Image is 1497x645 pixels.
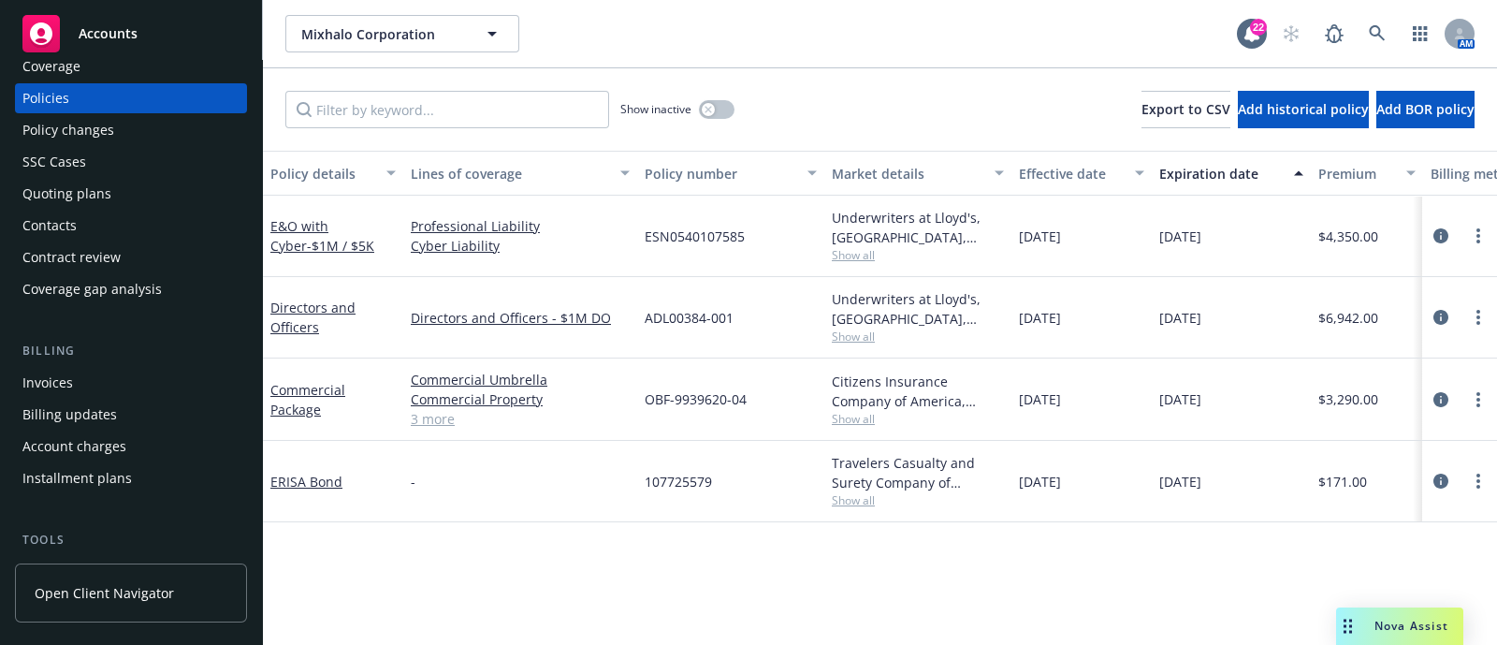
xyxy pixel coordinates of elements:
button: Policy number [637,151,824,196]
div: Contacts [22,211,77,241]
button: Mixhalo Corporation [285,15,519,52]
div: Underwriters at Lloyd's, [GEOGRAPHIC_DATA], [PERSON_NAME] of London, CFC Underwriting [832,208,1004,247]
span: $4,350.00 [1318,227,1378,246]
span: [DATE] [1019,308,1061,328]
div: 22 [1250,19,1267,36]
a: more [1467,388,1490,411]
span: [DATE] [1159,389,1201,409]
a: Switch app [1402,15,1439,52]
span: $171.00 [1318,472,1367,491]
div: Policies [22,83,69,113]
div: Account charges [22,432,126,462]
span: [DATE] [1159,308,1201,328]
div: Underwriters at Lloyd's, [GEOGRAPHIC_DATA], [PERSON_NAME] of [GEOGRAPHIC_DATA], RT Specialty Insu... [832,289,1004,329]
a: Cyber Liability [411,236,630,256]
span: $3,290.00 [1318,389,1378,409]
a: Account charges [15,432,247,462]
span: 107725579 [645,472,712,491]
a: Coverage gap analysis [15,274,247,304]
a: more [1467,225,1490,247]
button: Expiration date [1152,151,1311,196]
span: Show all [832,247,1004,263]
a: Directors and Officers - $1M DO [411,308,630,328]
button: Lines of coverage [403,151,637,196]
a: circleInformation [1430,225,1452,247]
a: SSC Cases [15,147,247,177]
span: Show all [832,492,1004,508]
div: Lines of coverage [411,164,609,183]
span: $6,942.00 [1318,308,1378,328]
input: Filter by keyword... [285,91,609,128]
button: Nova Assist [1336,608,1463,645]
div: Billing [15,342,247,360]
div: Coverage gap analysis [22,274,162,304]
span: [DATE] [1019,389,1061,409]
span: [DATE] [1159,227,1201,246]
a: Commercial Package [270,381,345,418]
span: - [411,472,415,491]
div: Citizens Insurance Company of America, Hanover Insurance Group [832,372,1004,411]
div: Travelers Casualty and Surety Company of America, Travelers Insurance [832,453,1004,492]
span: Show all [832,329,1004,344]
a: more [1467,306,1490,329]
a: circleInformation [1430,470,1452,492]
span: OBF-9939620-04 [645,389,747,409]
button: Policy details [263,151,403,196]
span: Show all [832,411,1004,427]
a: Coverage [15,51,247,81]
div: Drag to move [1336,608,1359,645]
a: Installment plans [15,463,247,493]
button: Export to CSV [1141,91,1230,128]
div: SSC Cases [22,147,86,177]
span: [DATE] [1019,472,1061,491]
a: Commercial Property [411,389,630,409]
button: Add historical policy [1238,91,1369,128]
a: circleInformation [1430,306,1452,329]
div: Invoices [22,368,73,398]
div: Policy number [645,164,796,183]
button: Add BOR policy [1376,91,1475,128]
span: [DATE] [1019,227,1061,246]
button: Premium [1311,151,1423,196]
div: Coverage [22,51,80,81]
a: 3 more [411,409,630,429]
a: Quoting plans [15,179,247,209]
div: Tools [15,531,247,550]
span: Add historical policy [1238,100,1369,118]
a: Contacts [15,211,247,241]
span: [DATE] [1159,472,1201,491]
a: Contract review [15,242,247,272]
a: Commercial Umbrella [411,370,630,389]
span: Open Client Navigator [35,583,174,603]
a: Report a Bug [1315,15,1353,52]
span: Export to CSV [1141,100,1230,118]
a: circleInformation [1430,388,1452,411]
button: Market details [824,151,1011,196]
a: Accounts [15,7,247,60]
span: Mixhalo Corporation [301,24,463,44]
span: ESN0540107585 [645,227,745,246]
a: Policies [15,83,247,113]
div: Billing updates [22,400,117,430]
div: Quoting plans [22,179,111,209]
a: Policy changes [15,115,247,145]
button: Effective date [1011,151,1152,196]
span: Nova Assist [1374,618,1448,634]
span: - $1M / $5K [307,237,374,255]
div: Market details [832,164,983,183]
a: Search [1359,15,1396,52]
a: Directors and Officers [270,299,356,336]
div: Contract review [22,242,121,272]
a: Invoices [15,368,247,398]
a: Professional Liability [411,216,630,236]
span: Add BOR policy [1376,100,1475,118]
a: E&O with Cyber [270,217,374,255]
div: Effective date [1019,164,1124,183]
div: Installment plans [22,463,132,493]
div: Premium [1318,164,1395,183]
span: Show inactive [620,101,691,117]
a: ERISA Bond [270,473,342,491]
a: Billing updates [15,400,247,430]
a: more [1467,470,1490,492]
a: Start snowing [1272,15,1310,52]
